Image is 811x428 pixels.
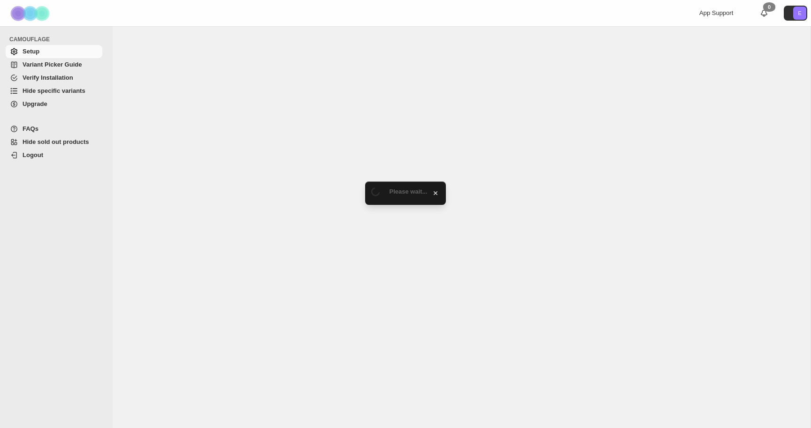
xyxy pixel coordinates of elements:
a: FAQs [6,122,102,135]
span: App Support [699,9,733,16]
a: Logout [6,149,102,162]
span: Verify Installation [23,74,73,81]
span: Variant Picker Guide [23,61,82,68]
span: Avatar with initials E [793,7,806,20]
a: Hide specific variants [6,84,102,98]
a: Hide sold out products [6,135,102,149]
span: Logout [23,151,43,158]
a: Verify Installation [6,71,102,84]
span: Upgrade [23,100,47,107]
span: Hide specific variants [23,87,85,94]
div: 0 [763,2,775,12]
span: Setup [23,48,39,55]
span: CAMOUFLAGE [9,36,106,43]
img: Camouflage [8,0,54,26]
span: Hide sold out products [23,138,89,145]
span: FAQs [23,125,38,132]
span: Please wait... [390,188,428,195]
text: E [798,10,801,16]
a: Variant Picker Guide [6,58,102,71]
a: 0 [759,8,769,18]
a: Setup [6,45,102,58]
a: Upgrade [6,98,102,111]
button: Avatar with initials E [784,6,807,21]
